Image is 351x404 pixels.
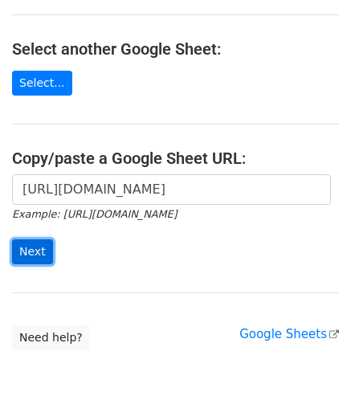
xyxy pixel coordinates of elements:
iframe: Chat Widget [271,327,351,404]
a: Select... [12,71,72,96]
input: Next [12,239,53,264]
a: Need help? [12,325,90,350]
a: Google Sheets [239,327,339,341]
h4: Select another Google Sheet: [12,39,339,59]
input: Paste your Google Sheet URL here [12,174,331,205]
h4: Copy/paste a Google Sheet URL: [12,149,339,168]
div: 聊天小组件 [271,327,351,404]
small: Example: [URL][DOMAIN_NAME] [12,208,177,220]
